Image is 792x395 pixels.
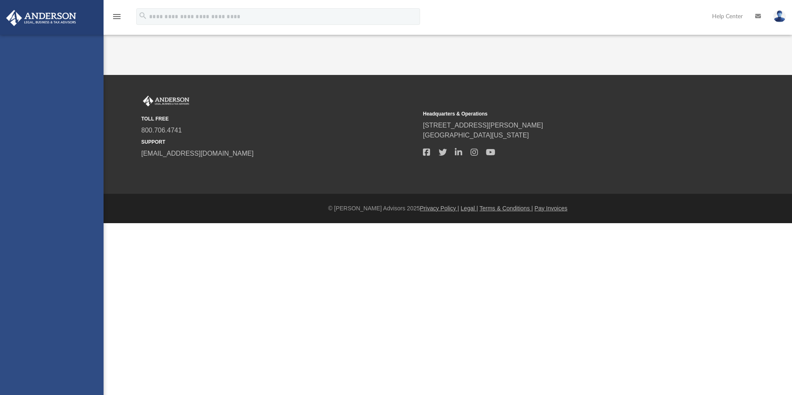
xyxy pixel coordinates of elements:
a: [EMAIL_ADDRESS][DOMAIN_NAME] [141,150,254,157]
small: TOLL FREE [141,115,417,123]
i: menu [112,12,122,22]
a: [GEOGRAPHIC_DATA][US_STATE] [423,132,529,139]
img: Anderson Advisors Platinum Portal [4,10,79,26]
small: Headquarters & Operations [423,110,699,118]
a: Legal | [461,205,478,212]
a: 800.706.4741 [141,127,182,134]
div: © [PERSON_NAME] Advisors 2025 [104,204,792,213]
a: Privacy Policy | [420,205,459,212]
a: Pay Invoices [534,205,567,212]
a: [STREET_ADDRESS][PERSON_NAME] [423,122,543,129]
a: menu [112,16,122,22]
img: User Pic [773,10,786,22]
small: SUPPORT [141,138,417,146]
i: search [138,11,147,20]
img: Anderson Advisors Platinum Portal [141,96,191,106]
a: Terms & Conditions | [480,205,533,212]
